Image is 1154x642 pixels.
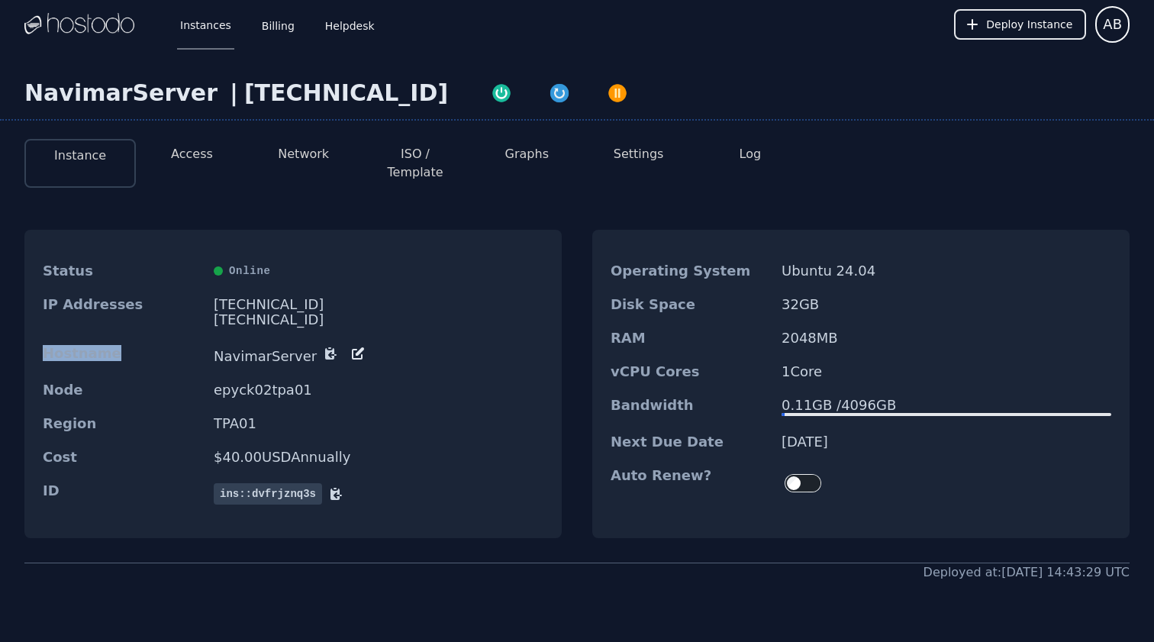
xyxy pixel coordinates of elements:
[43,483,201,505] dt: ID
[740,145,762,163] button: Log
[614,145,664,163] button: Settings
[505,145,549,163] button: Graphs
[986,17,1072,32] span: Deploy Instance
[43,450,201,465] dt: Cost
[24,13,134,36] img: Logo
[43,382,201,398] dt: Node
[924,563,1130,582] div: Deployed at: [DATE] 14:43:29 UTC
[214,297,543,312] div: [TECHNICAL_ID]
[278,145,329,163] button: Network
[171,145,213,163] button: Access
[611,364,769,379] dt: vCPU Cores
[611,468,769,498] dt: Auto Renew?
[1095,6,1130,43] button: User menu
[472,79,530,104] button: Power On
[782,297,1111,312] dd: 32 GB
[43,416,201,431] dt: Region
[491,82,512,104] img: Power On
[1103,14,1122,35] span: AB
[611,398,769,416] dt: Bandwidth
[214,450,543,465] dd: $ 40.00 USD Annually
[954,9,1086,40] button: Deploy Instance
[782,364,1111,379] dd: 1 Core
[214,382,543,398] dd: epyck02tpa01
[43,263,201,279] dt: Status
[224,79,244,107] div: |
[611,434,769,450] dt: Next Due Date
[549,82,570,104] img: Restart
[244,79,448,107] div: [TECHNICAL_ID]
[214,346,543,364] dd: NavimarServer
[782,331,1111,346] dd: 2048 MB
[372,145,459,182] button: ISO / Template
[782,434,1111,450] dd: [DATE]
[43,346,201,364] dt: Hostname
[214,263,543,279] div: Online
[214,312,543,327] div: [TECHNICAL_ID]
[214,483,322,505] span: ins::dvfrjznq3s
[607,82,628,104] img: Power Off
[611,331,769,346] dt: RAM
[611,297,769,312] dt: Disk Space
[24,79,224,107] div: NavimarServer
[530,79,588,104] button: Restart
[782,398,1111,413] div: 0.11 GB / 4096 GB
[214,416,543,431] dd: TPA01
[782,263,1111,279] dd: Ubuntu 24.04
[588,79,646,104] button: Power Off
[43,297,201,327] dt: IP Addresses
[611,263,769,279] dt: Operating System
[54,147,106,165] button: Instance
